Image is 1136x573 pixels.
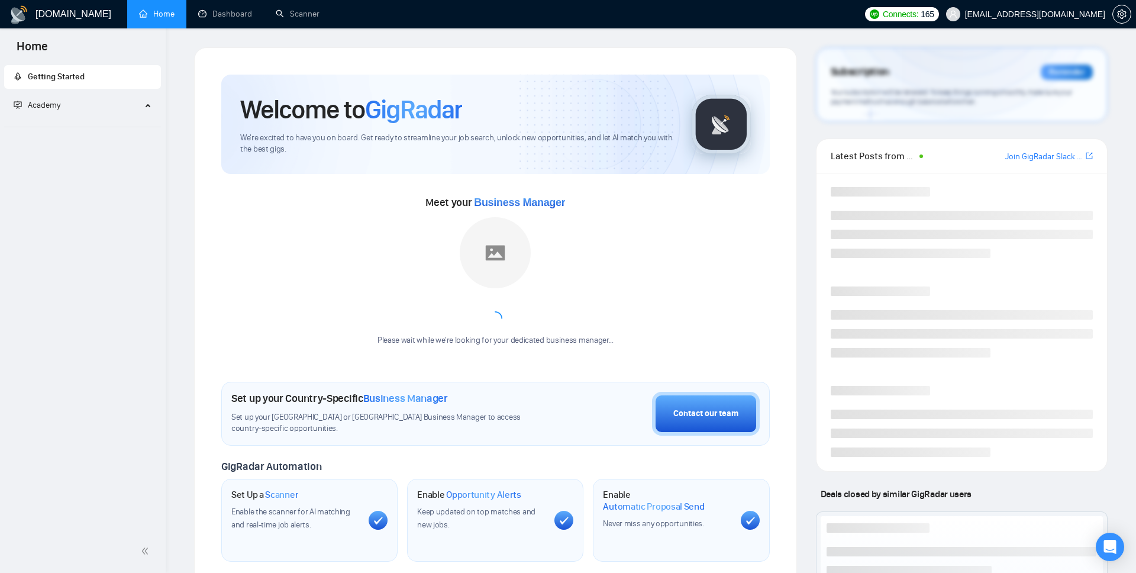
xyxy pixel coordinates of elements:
[831,149,916,163] span: Latest Posts from the GigRadar Community
[460,217,531,288] img: placeholder.png
[1112,9,1131,19] a: setting
[231,412,548,434] span: Set up your [GEOGRAPHIC_DATA] or [GEOGRAPHIC_DATA] Business Manager to access country-specific op...
[141,545,153,557] span: double-left
[921,8,934,21] span: 165
[14,72,22,81] span: rocket
[474,197,565,208] span: Business Manager
[1005,150,1083,163] a: Join GigRadar Slack Community
[1086,151,1093,160] span: export
[486,310,505,329] span: loading
[4,122,161,130] li: Academy Homepage
[265,489,298,501] span: Scanner
[363,392,448,405] span: Business Manager
[1041,65,1093,80] div: Reminder
[831,62,889,82] span: Subscription
[276,9,319,19] a: searchScanner
[603,489,731,512] h1: Enable
[14,100,60,110] span: Academy
[139,9,175,19] a: homeHome
[240,133,673,155] span: We're excited to have you on board. Get ready to streamline your job search, unlock new opportuni...
[603,519,703,529] span: Never miss any opportunities.
[425,196,565,209] span: Meet your
[240,94,462,125] h1: Welcome to
[949,10,957,18] span: user
[883,8,918,21] span: Connects:
[9,5,28,24] img: logo
[1096,533,1124,561] div: Open Intercom Messenger
[603,501,704,513] span: Automatic Proposal Send
[14,101,22,109] span: fund-projection-screen
[231,507,350,530] span: Enable the scanner for AI matching and real-time job alerts.
[28,100,60,110] span: Academy
[417,489,521,501] h1: Enable
[4,65,161,89] li: Getting Started
[28,72,85,82] span: Getting Started
[831,88,1072,107] span: Your subscription will be renewed. To keep things running smoothly, make sure your payment method...
[365,94,462,125] span: GigRadar
[692,95,751,154] img: gigradar-logo.png
[417,507,535,530] span: Keep updated on top matches and new jobs.
[673,407,738,420] div: Contact our team
[816,484,976,504] span: Deals closed by similar GigRadar users
[231,392,448,405] h1: Set up your Country-Specific
[1112,5,1131,24] button: setting
[1086,150,1093,162] a: export
[652,392,760,436] button: Contact our team
[870,9,879,19] img: upwork-logo.png
[231,489,298,501] h1: Set Up a
[370,335,621,346] div: Please wait while we're looking for your dedicated business manager...
[198,9,252,19] a: dashboardDashboard
[221,460,321,473] span: GigRadar Automation
[7,38,57,63] span: Home
[1113,9,1131,19] span: setting
[446,489,521,501] span: Opportunity Alerts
